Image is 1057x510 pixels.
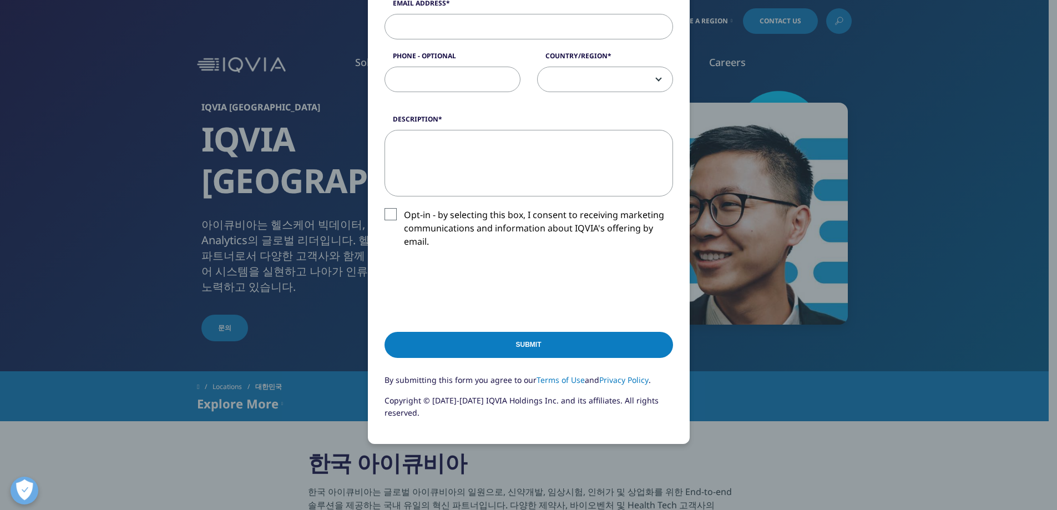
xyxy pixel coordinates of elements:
[11,477,38,504] button: 개방형 기본 설정
[385,266,553,309] iframe: reCAPTCHA
[537,375,585,385] a: Terms of Use
[385,114,673,130] label: Description
[385,332,673,358] input: Submit
[385,51,520,67] label: Phone - Optional
[385,374,673,395] p: By submitting this form you agree to our and .
[599,375,649,385] a: Privacy Policy
[537,51,673,67] label: Country/Region
[385,208,673,254] label: Opt-in - by selecting this box, I consent to receiving marketing communications and information a...
[385,395,673,427] p: Copyright © [DATE]-[DATE] IQVIA Holdings Inc. and its affiliates. All rights reserved.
